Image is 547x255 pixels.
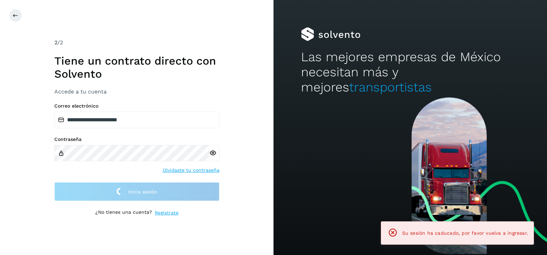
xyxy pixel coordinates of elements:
[54,103,219,109] label: Correo electrónico
[301,49,520,95] h2: Las mejores empresas de México necesitan más y mejores
[163,167,219,174] a: Olvidaste tu contraseña
[54,38,219,47] div: /2
[54,182,219,201] button: Inicia sesión
[155,209,179,217] a: Regístrate
[54,54,219,81] h1: Tiene un contrato directo con Solvento
[54,136,219,142] label: Contraseña
[95,209,152,217] p: ¿No tienes una cuenta?
[54,88,219,95] h3: Accede a tu cuenta
[402,230,528,236] span: Su sesión ha caducado, por favor vuelva a ingresar.
[54,39,57,46] span: 2
[349,80,432,95] span: transportistas
[128,189,157,194] span: Inicia sesión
